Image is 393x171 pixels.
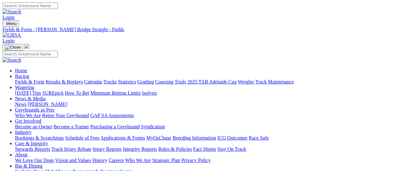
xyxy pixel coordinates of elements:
a: Stay On Track [217,146,246,152]
div: Greyhounds as Pets [15,113,390,118]
a: How To Bet [65,90,89,96]
a: [DATE] Tips [15,90,41,96]
a: Greyhounds as Pets [15,107,54,112]
div: News & Media [15,102,390,107]
a: Coursing [155,79,174,84]
a: Syndication [141,124,165,129]
img: Close [5,45,21,50]
a: Tracks [103,79,117,84]
div: Industry [15,135,390,141]
a: Results & Replays [46,79,83,84]
a: Fields & Form [15,79,44,84]
button: Toggle navigation [3,44,23,51]
a: Track Injury Rebate [51,146,91,152]
a: Vision and Values [55,158,91,163]
span: Menu [6,21,17,26]
a: Minimum Betting Limits [90,90,141,96]
a: Careers [108,158,124,163]
a: Trials [174,79,186,84]
a: Rules & Policies [158,146,192,152]
button: Toggle navigation [3,20,19,27]
a: Home [15,68,27,73]
a: Login [3,15,14,20]
a: Industry [15,130,32,135]
input: Search [3,51,58,57]
img: logo-grsa-white.png [24,44,29,49]
div: Care & Integrity [15,146,390,152]
a: Care & Integrity [15,141,48,146]
a: Race Safe [249,135,269,140]
a: GAP SA Assessments [90,113,134,118]
a: Retire Your Greyhound [42,113,89,118]
a: [PERSON_NAME] [28,102,67,107]
a: Fact Sheets [193,146,216,152]
a: ICG Outcomes [217,135,247,140]
a: Get Involved [15,118,41,124]
a: Isolynx [142,90,157,96]
img: GRSA [3,32,21,38]
img: Search [3,57,21,63]
a: News [15,102,26,107]
div: About [15,158,390,163]
a: Wagering [15,85,34,90]
a: Injury Reports [93,146,122,152]
a: Statistics [118,79,136,84]
a: Who We Are [15,113,41,118]
a: Breeding Information [173,135,216,140]
a: Become an Owner [15,124,52,129]
a: Applications & Forms [100,135,145,140]
a: Purchasing a Greyhound [90,124,140,129]
input: Search [3,2,58,9]
a: Track Maintenance [255,79,294,84]
a: SUREpick [42,90,63,96]
a: Grading [138,79,154,84]
a: Privacy Policy [181,158,211,163]
a: Become a Trainer [53,124,89,129]
a: Weights [238,79,254,84]
a: Bar & Dining [15,163,43,169]
a: 2025 TAB Adelaide Cup [187,79,237,84]
a: News & Media [15,96,46,101]
a: Stewards Reports [15,146,50,152]
a: Fields & Form - [PERSON_NAME] Bridge Straight - Fields [3,27,390,32]
a: Racing [15,74,29,79]
a: History [92,158,107,163]
a: About [15,152,28,157]
div: Wagering [15,90,390,96]
a: We Love Our Dogs [15,158,54,163]
a: Who We Are [125,158,151,163]
a: Strategic Plan [152,158,180,163]
a: Calendar [84,79,102,84]
a: Login [3,38,14,43]
div: Get Involved [15,124,390,130]
a: MyOzChase [146,135,171,140]
a: Bookings & Scratchings [15,135,64,140]
a: Schedule of Fees [65,135,99,140]
a: Integrity Reports [123,146,157,152]
div: Racing [15,79,390,85]
img: Search [3,9,21,15]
